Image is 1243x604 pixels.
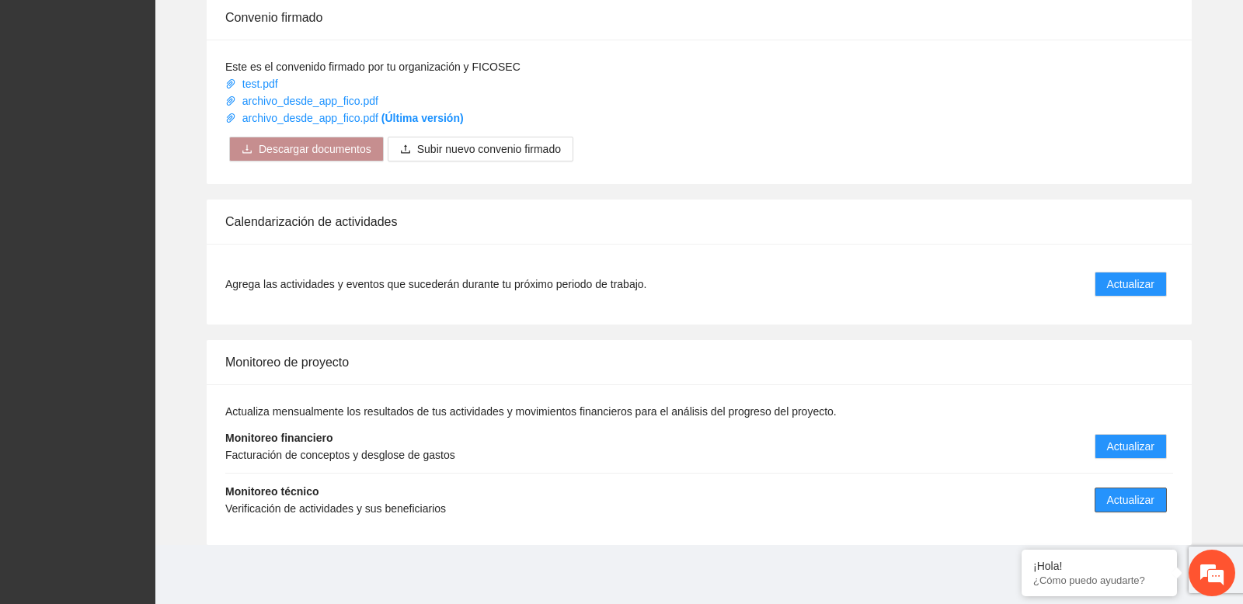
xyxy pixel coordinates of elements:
strong: (Última versión) [381,112,464,124]
span: paper-clip [225,78,236,89]
span: upload [400,144,411,156]
span: paper-clip [225,113,236,123]
span: Facturación de conceptos y desglose de gastos [225,449,455,461]
span: Actualizar [1107,491,1154,509]
button: uploadSubir nuevo convenio firmado [388,137,573,161]
strong: Monitoreo financiero [225,432,333,444]
button: downloadDescargar documentos [229,137,384,161]
span: Agrega las actividades y eventos que sucederán durante tu próximo periodo de trabajo. [225,276,646,293]
span: Subir nuevo convenio firmado [417,141,561,158]
span: uploadSubir nuevo convenio firmado [388,143,573,155]
span: Descargar documentos [259,141,371,158]
span: paper-clip [225,95,236,106]
button: Actualizar [1095,272,1167,297]
button: Actualizar [1095,434,1167,459]
span: Actualiza mensualmente los resultados de tus actividades y movimientos financieros para el anális... [225,405,837,418]
span: Este es el convenido firmado por tu organización y FICOSEC [225,61,521,73]
span: Actualizar [1107,276,1154,293]
a: test.pdf [225,78,281,90]
div: Monitoreo de proyecto [225,340,1173,384]
button: Actualizar [1095,488,1167,512]
span: Verificación de actividades y sus beneficiarios [225,502,446,515]
textarea: Escriba su mensaje y pulse “Intro” [8,424,296,478]
a: archivo_desde_app_fico.pdf [225,95,381,107]
div: Calendarización de actividades [225,200,1173,244]
div: Minimizar ventana de chat en vivo [255,8,292,45]
span: Estamos en línea. [90,207,214,364]
p: ¿Cómo puedo ayudarte? [1033,574,1165,586]
span: download [242,144,252,156]
strong: Monitoreo técnico [225,485,319,498]
div: ¡Hola! [1033,560,1165,572]
span: Actualizar [1107,438,1154,455]
div: Chatee con nosotros ahora [81,79,261,99]
a: archivo_desde_app_fico.pdf [225,112,464,124]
